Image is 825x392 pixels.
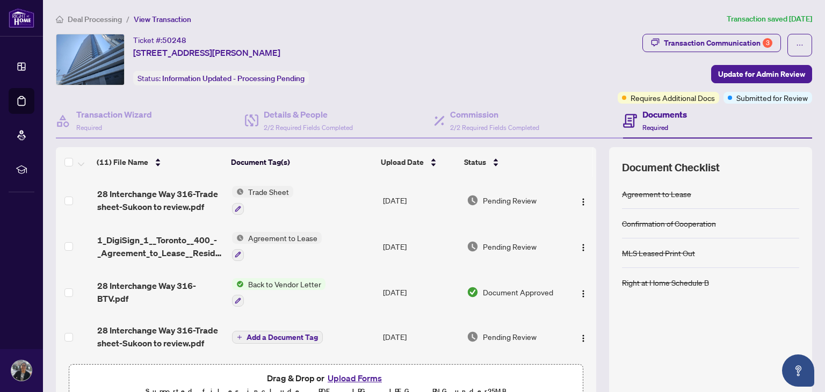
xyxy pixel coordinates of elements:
[642,34,781,52] button: Transaction Communication3
[232,186,293,215] button: Status IconTrade Sheet
[232,186,244,198] img: Status Icon
[575,328,592,345] button: Logo
[76,124,102,132] span: Required
[483,331,537,343] span: Pending Review
[9,8,34,28] img: logo
[718,66,805,83] span: Update for Admin Review
[232,278,244,290] img: Status Icon
[631,92,715,104] span: Requires Additional Docs
[133,71,309,85] div: Status:
[579,198,588,206] img: Logo
[483,286,553,298] span: Document Approved
[133,34,186,46] div: Ticket #:
[134,14,191,24] span: View Transaction
[133,46,280,59] span: [STREET_ADDRESS][PERSON_NAME]
[450,124,539,132] span: 2/2 Required Fields Completed
[232,330,323,344] button: Add a Document Tag
[232,278,325,307] button: Status IconBack to Vendor Letter
[162,35,186,45] span: 50248
[237,335,242,340] span: plus
[782,354,814,387] button: Open asap
[579,289,588,298] img: Logo
[467,286,479,298] img: Document Status
[622,217,716,229] div: Confirmation of Cooperation
[579,334,588,343] img: Logo
[324,371,385,385] button: Upload Forms
[92,147,227,177] th: (11) File Name
[579,243,588,252] img: Logo
[796,41,804,49] span: ellipsis
[56,16,63,23] span: home
[267,371,385,385] span: Drag & Drop or
[97,324,223,350] span: 28 Interchange Way 316-Trade sheet-Sukoon to review.pdf
[575,192,592,209] button: Logo
[264,124,353,132] span: 2/2 Required Fields Completed
[467,331,479,343] img: Document Status
[642,124,668,132] span: Required
[467,194,479,206] img: Document Status
[97,187,223,213] span: 28 Interchange Way 316-Trade sheet-Sukoon to review.pdf
[379,177,462,223] td: [DATE]
[68,14,122,24] span: Deal Processing
[227,147,377,177] th: Document Tag(s)
[575,238,592,255] button: Logo
[232,232,322,261] button: Status IconAgreement to Lease
[381,156,424,168] span: Upload Date
[97,234,223,259] span: 1_DigiSign_1__Toronto__400_-_Agreement_to_Lease__Residential.pdf
[575,284,592,301] button: Logo
[622,247,695,259] div: MLS Leased Print Out
[232,232,244,244] img: Status Icon
[97,279,223,305] span: 28 Interchange Way 316-BTV.pdf
[377,147,460,177] th: Upload Date
[56,34,124,85] img: IMG-N12263491_1.jpg
[727,13,812,25] article: Transaction saved [DATE]
[76,108,152,121] h4: Transaction Wizard
[711,65,812,83] button: Update for Admin Review
[379,270,462,316] td: [DATE]
[379,315,462,358] td: [DATE]
[763,38,772,48] div: 3
[379,223,462,270] td: [DATE]
[232,331,323,344] button: Add a Document Tag
[622,277,709,288] div: Right at Home Schedule B
[642,108,687,121] h4: Documents
[483,241,537,252] span: Pending Review
[483,194,537,206] span: Pending Review
[622,160,720,175] span: Document Checklist
[467,241,479,252] img: Document Status
[162,74,305,83] span: Information Updated - Processing Pending
[736,92,808,104] span: Submitted for Review
[244,186,293,198] span: Trade Sheet
[664,34,772,52] div: Transaction Communication
[464,156,486,168] span: Status
[11,360,32,381] img: Profile Icon
[450,108,539,121] h4: Commission
[460,147,563,177] th: Status
[244,278,325,290] span: Back to Vendor Letter
[126,13,129,25] li: /
[244,232,322,244] span: Agreement to Lease
[247,333,318,341] span: Add a Document Tag
[264,108,353,121] h4: Details & People
[97,156,148,168] span: (11) File Name
[622,188,691,200] div: Agreement to Lease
